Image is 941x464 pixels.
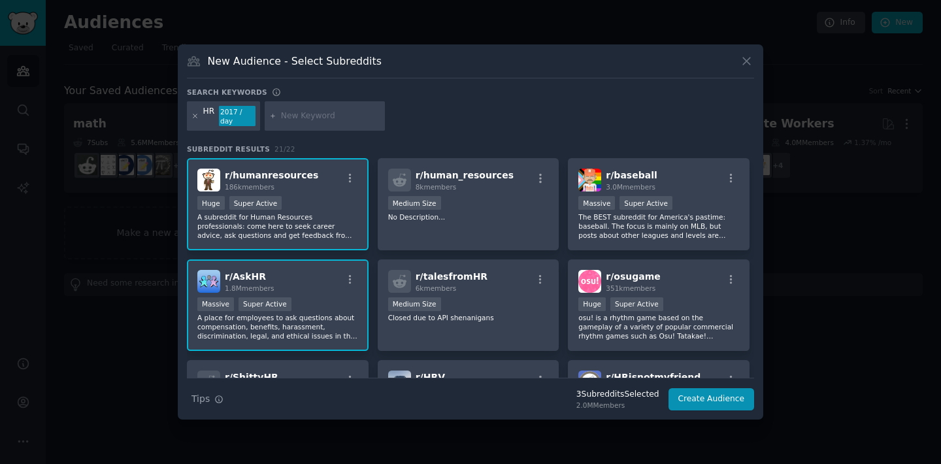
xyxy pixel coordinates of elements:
[578,196,615,210] div: Massive
[578,371,601,393] img: HRisnotmyfriend
[197,212,358,240] p: A subreddit for Human Resources professionals: come here to seek career advice, ask questions and...
[576,389,659,401] div: 3 Subreddit s Selected
[388,371,411,393] img: HRV
[197,196,225,210] div: Huge
[578,212,739,240] p: The BEST subreddit for America's pastime: baseball. The focus is mainly on MLB, but posts about o...
[388,196,441,210] div: Medium Size
[606,284,655,292] span: 351k members
[578,313,739,340] p: osu! is a rhythm game based on the gameplay of a variety of popular commercial rhythm games such ...
[225,170,318,180] span: r/ humanresources
[416,271,488,282] span: r/ talesfromHR
[197,313,358,340] p: A place for employees to ask questions about compensation, benefits, harassment, discrimination, ...
[187,388,228,410] button: Tips
[606,170,657,180] span: r/ baseball
[576,401,659,410] div: 2.0M Members
[187,88,267,97] h3: Search keywords
[606,271,661,282] span: r/ osugame
[619,196,672,210] div: Super Active
[669,388,755,410] button: Create Audience
[225,271,266,282] span: r/ AskHR
[191,392,210,406] span: Tips
[208,54,382,68] h3: New Audience - Select Subreddits
[219,106,256,127] div: 2017 / day
[578,169,601,191] img: baseball
[225,183,274,191] span: 186k members
[203,106,215,127] div: HR
[578,270,601,293] img: osugame
[416,183,457,191] span: 8k members
[416,170,514,180] span: r/ human_resources
[274,145,295,153] span: 21 / 22
[606,372,701,382] span: r/ HRisnotmyfriend
[187,144,270,154] span: Subreddit Results
[197,297,234,311] div: Massive
[229,196,282,210] div: Super Active
[225,372,278,382] span: r/ ShittyHR
[416,284,457,292] span: 6k members
[197,270,220,293] img: AskHR
[610,297,663,311] div: Super Active
[225,284,274,292] span: 1.8M members
[197,169,220,191] img: humanresources
[606,183,655,191] span: 3.0M members
[388,297,441,311] div: Medium Size
[388,212,549,222] p: No Description...
[578,297,606,311] div: Huge
[281,110,380,122] input: New Keyword
[416,372,445,382] span: r/ HRV
[239,297,291,311] div: Super Active
[388,313,549,322] p: Closed due to API shenanigans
